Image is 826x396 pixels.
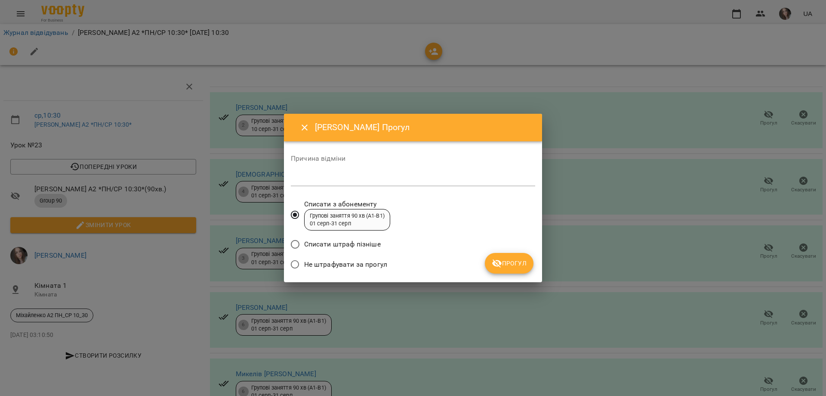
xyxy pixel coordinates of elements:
[294,117,315,138] button: Close
[485,253,533,274] button: Прогул
[291,155,535,162] label: Причина відміни
[315,121,532,134] h6: [PERSON_NAME] Прогул
[492,258,527,268] span: Прогул
[310,212,385,228] div: Групові заняття 90 хв (А1-В1) 01 серп - 31 серп
[304,199,390,209] span: Списати з абонементу
[304,239,381,249] span: Списати штраф пізніше
[304,259,387,270] span: Не штрафувати за прогул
